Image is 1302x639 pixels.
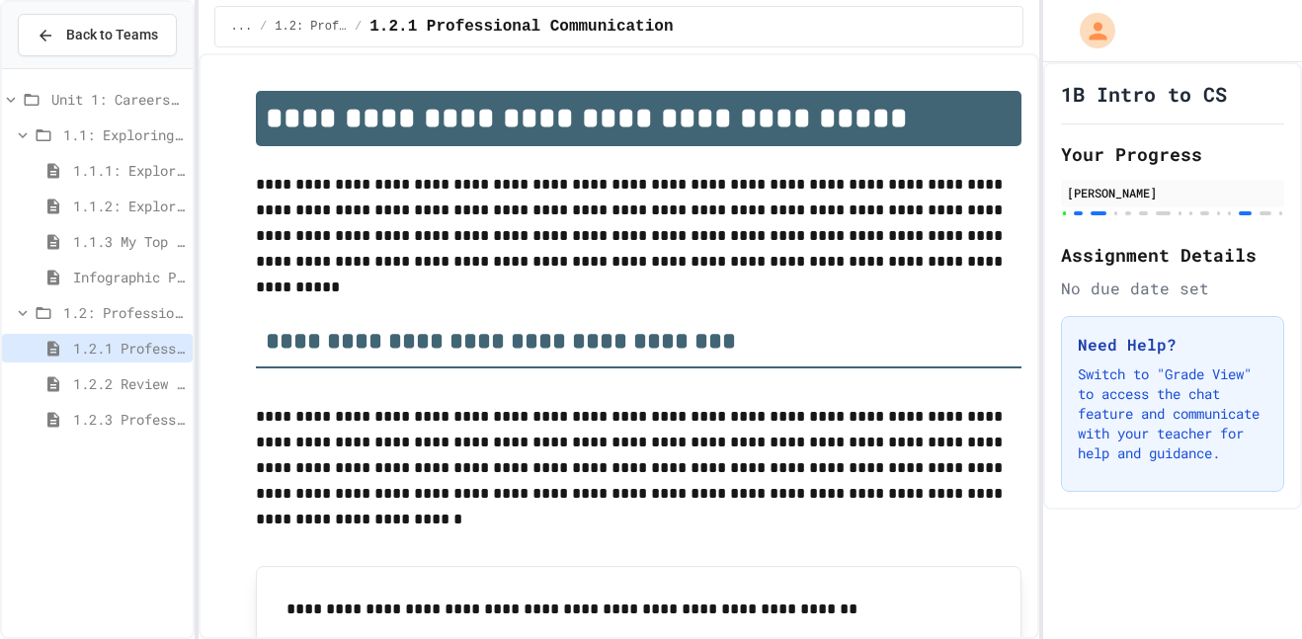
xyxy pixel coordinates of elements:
[231,19,253,35] span: ...
[73,338,185,359] span: 1.2.1 Professional Communication
[1061,241,1284,269] h2: Assignment Details
[275,19,347,35] span: 1.2: Professional Communication
[1078,364,1267,463] p: Switch to "Grade View" to access the chat feature and communicate with your teacher for help and ...
[1061,140,1284,168] h2: Your Progress
[1061,277,1284,300] div: No due date set
[1059,8,1120,53] div: My Account
[355,19,362,35] span: /
[369,15,673,39] span: 1.2.1 Professional Communication
[73,231,185,252] span: 1.1.3 My Top 3 CS Careers!
[51,89,185,110] span: Unit 1: Careers & Professionalism
[73,267,185,287] span: Infographic Project: Your favorite CS
[66,25,158,45] span: Back to Teams
[1061,80,1227,108] h1: 1B Intro to CS
[1078,333,1267,357] h3: Need Help?
[73,160,185,181] span: 1.1.1: Exploring CS Careers
[260,19,267,35] span: /
[1219,560,1282,619] iframe: chat widget
[63,302,185,323] span: 1.2: Professional Communication
[63,124,185,145] span: 1.1: Exploring CS Careers
[73,409,185,430] span: 1.2.3 Professional Communication Challenge
[1067,184,1278,201] div: [PERSON_NAME]
[73,373,185,394] span: 1.2.2 Review - Professional Communication
[18,14,177,56] button: Back to Teams
[73,196,185,216] span: 1.1.2: Exploring CS Careers - Review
